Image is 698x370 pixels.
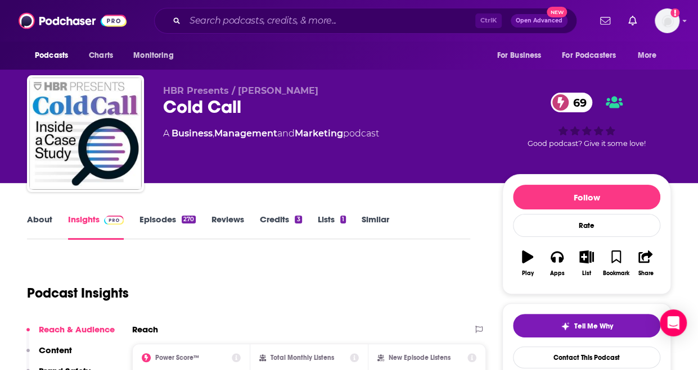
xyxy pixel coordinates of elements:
img: User Profile [655,8,679,33]
a: Show notifications dropdown [624,11,641,30]
button: open menu [125,45,188,66]
span: Open Advanced [516,18,562,24]
button: open menu [630,45,671,66]
p: Reach & Audience [39,324,115,335]
svg: Add a profile image [670,8,679,17]
a: Charts [82,45,120,66]
div: 69Good podcast? Give it some love! [502,85,671,155]
span: Logged in as patrickdmanning [655,8,679,33]
img: tell me why sparkle [561,322,570,331]
span: New [547,7,567,17]
h1: Podcast Insights [27,285,129,302]
span: Ctrl K [475,13,502,28]
h2: Reach [132,324,158,335]
span: HBR Presents / [PERSON_NAME] [163,85,318,96]
h2: Total Monthly Listens [271,354,334,362]
button: open menu [27,45,83,66]
button: Share [631,243,660,284]
span: For Business [497,48,541,63]
a: 69 [551,93,592,112]
div: Bookmark [603,270,629,277]
a: About [27,214,52,240]
span: Monitoring [133,48,173,63]
span: , [213,128,214,139]
span: 69 [562,93,592,112]
button: open menu [489,45,555,66]
button: Show profile menu [655,8,679,33]
button: Open AdvancedNew [511,14,568,28]
img: Cold Call [29,77,142,190]
a: Marketing [295,128,343,139]
a: Business [172,128,213,139]
button: tell me why sparkleTell Me Why [513,314,660,337]
div: 3 [295,216,301,223]
div: Play [522,270,534,277]
div: List [582,270,591,277]
img: Podchaser - Follow, Share and Rate Podcasts [19,10,127,31]
div: Share [638,270,653,277]
div: Search podcasts, credits, & more... [154,8,577,34]
a: Show notifications dropdown [596,11,615,30]
a: Lists1 [318,214,346,240]
span: Good podcast? Give it some love! [528,139,646,148]
h2: Power Score™ [155,354,199,362]
input: Search podcasts, credits, & more... [185,12,475,30]
a: Management [214,128,277,139]
button: Bookmark [601,243,631,284]
span: Podcasts [35,48,68,63]
a: Reviews [211,214,244,240]
img: Podchaser Pro [104,216,124,225]
div: Open Intercom Messenger [660,309,687,336]
div: Apps [550,270,565,277]
span: Charts [89,48,113,63]
button: Apps [542,243,571,284]
span: More [638,48,657,63]
button: open menu [555,45,632,66]
button: Play [513,243,542,284]
a: Episodes270 [139,214,196,240]
a: Credits3 [260,214,301,240]
div: A podcast [163,127,379,140]
button: List [572,243,601,284]
span: For Podcasters [562,48,616,63]
div: 270 [182,216,196,223]
button: Follow [513,185,660,209]
span: and [277,128,295,139]
button: Content [26,345,72,366]
span: Tell Me Why [574,322,613,331]
h2: New Episode Listens [389,354,451,362]
a: Contact This Podcast [513,346,660,368]
button: Reach & Audience [26,324,115,345]
div: Rate [513,214,660,237]
a: Similar [362,214,389,240]
div: 1 [340,216,346,223]
p: Content [39,345,72,355]
a: InsightsPodchaser Pro [68,214,124,240]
